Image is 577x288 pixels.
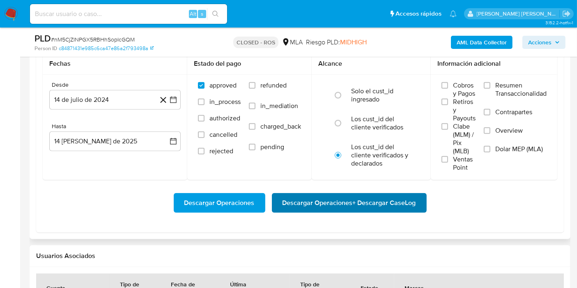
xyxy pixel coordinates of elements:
span: # nM5CjZlNPGX5RBHhSopIcGQM [51,35,135,44]
span: MIDHIGH [340,37,367,47]
span: Riesgo PLD: [306,38,367,47]
a: Notificaciones [450,10,457,17]
p: carlos.obholz@mercadolibre.com [477,10,560,18]
button: AML Data Collector [451,36,513,49]
p: CLOSED - ROS [233,37,278,48]
span: Alt [190,10,196,18]
h2: Usuarios Asociados [36,252,564,260]
button: search-icon [207,8,224,20]
b: Person ID [34,45,57,52]
b: PLD [34,32,51,45]
b: AML Data Collector [457,36,507,49]
a: Salir [562,9,571,18]
span: Accesos rápidos [395,9,441,18]
span: Acciones [528,36,552,49]
a: c84871431e985c6ca47e86a2f793498a [59,45,154,52]
span: s [201,10,203,18]
span: 3.152.2-hotfix-1 [545,19,573,26]
input: Buscar usuario o caso... [30,9,227,19]
button: Acciones [522,36,566,49]
div: MLA [282,38,303,47]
